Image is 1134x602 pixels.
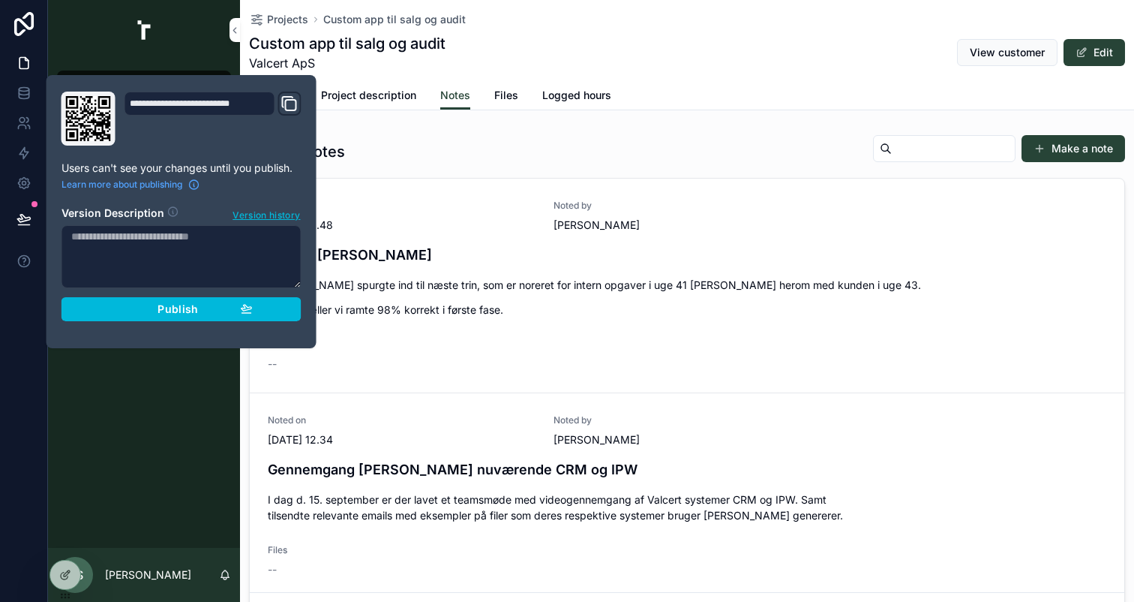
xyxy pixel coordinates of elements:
a: Project description [321,82,416,112]
span: Noted on [268,414,535,426]
span: Notes [440,88,470,103]
img: App logo [126,18,162,42]
p: Users can't see your changes until you publish. [61,161,301,176]
p: I dag d. 15. september er der lavet et teamsmøde med videogennemgang af Valcert systemer CRM og I... [268,492,1106,523]
button: Publish [61,297,301,321]
span: Learn more about publishing [61,179,182,191]
p: Han fortæller vi ramte 98% korrekt i første fase. [268,302,1106,318]
h1: Custom app til salg og audit [249,33,445,54]
span: [DATE] 12.34 [268,432,535,447]
span: [PERSON_NAME] [553,218,640,233]
a: Logged hours [542,82,611,112]
span: Project description [321,88,416,103]
button: Make a note [1021,135,1125,162]
h4: Opkald [PERSON_NAME] [268,245,820,265]
span: -- [268,562,277,577]
span: Noted by [553,414,821,426]
span: -- [268,357,277,372]
h2: Version Description [61,206,164,222]
span: Publish [157,303,198,316]
span: Noted by [553,200,821,212]
span: Files [268,544,678,556]
span: Valcert ApS [249,54,445,72]
a: Projects [57,71,231,98]
p: [PERSON_NAME] spurgte ind til næste trin, som er noreret for intern opgaver i uge 41 [PERSON_NAME... [268,277,1106,293]
span: Files [494,88,518,103]
a: Projects [249,12,308,27]
span: Files [268,339,678,351]
a: Files [494,82,518,112]
a: Custom app til salg og audit [323,12,466,27]
div: Domain and Custom Link [124,92,301,146]
button: Version history [232,206,301,222]
h4: Gennemgang [PERSON_NAME] nuværende CRM og IPW [268,459,820,480]
span: Projects [267,12,308,27]
span: [DATE] 10.48 [268,218,535,233]
span: Noted on [268,200,535,212]
span: Version history [232,206,300,221]
span: Logged hours [542,88,611,103]
span: [PERSON_NAME] [553,432,640,447]
div: scrollable content [48,60,240,207]
button: Edit [1063,39,1125,66]
span: View customer [970,45,1045,60]
a: Learn more about publishing [61,179,200,191]
a: Notes [440,82,470,110]
button: View customer [957,39,1057,66]
p: [PERSON_NAME] [105,567,191,582]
